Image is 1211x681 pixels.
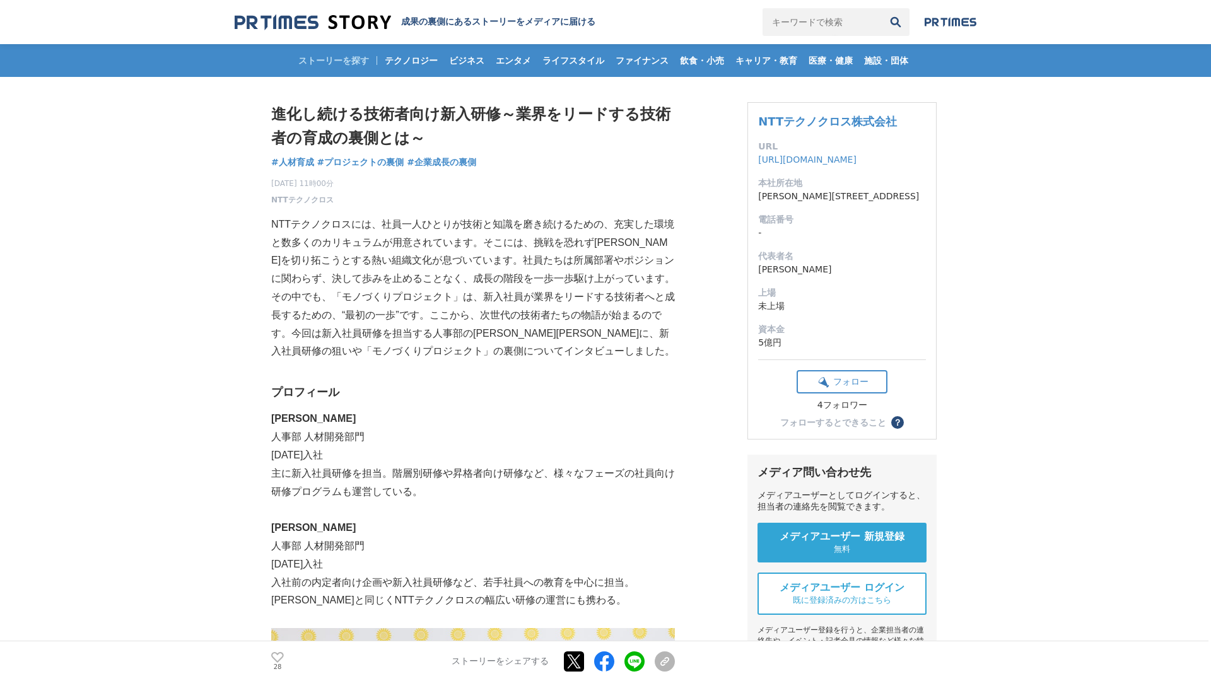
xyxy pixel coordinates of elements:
[758,523,927,562] a: メディアユーザー 新規登録 無料
[271,428,675,446] p: 人事部 人材開発部門
[675,55,729,66] span: 飲食・小売
[758,490,927,513] div: メディアユーザーとしてログインすると、担当者の連絡先を閲覧できます。
[271,574,675,592] p: 入社前の内定者向け企画や新入社員研修など、若手社員への教育を中心に担当。
[758,465,927,480] div: メディア問い合わせ先
[758,115,897,128] a: NTTテクノクロス株式会社
[780,418,886,427] div: フォローするとできること
[758,140,926,153] dt: URL
[491,44,536,77] a: エンタメ
[317,156,404,169] a: #プロジェクトの裏側
[758,177,926,190] dt: 本社所在地
[271,522,356,533] strong: [PERSON_NAME]
[271,178,334,189] span: [DATE] 11時00分
[317,156,404,168] span: #プロジェクトの裏側
[271,216,675,288] p: NTTテクノクロスには、社員一人ひとりが技術と知識を磨き続けるための、充実した環境と数多くのカリキュラムが用意されています。そこには、挑戦を恐れず[PERSON_NAME]を切り拓こうとする熱い...
[758,300,926,313] dd: 未上場
[537,55,609,66] span: ライフスタイル
[780,530,904,544] span: メディアユーザー 新規登録
[730,55,802,66] span: キャリア・教育
[271,413,356,424] strong: [PERSON_NAME]
[763,8,882,36] input: キーワードで検索
[780,581,904,595] span: メディアユーザー ログイン
[758,154,857,165] a: [URL][DOMAIN_NAME]
[758,250,926,263] dt: 代表者名
[859,44,913,77] a: 施設・団体
[793,595,891,606] span: 既に登録済みの方はこちら
[444,44,489,77] a: ビジネス
[797,370,887,393] button: フォロー
[611,44,674,77] a: ファイナンス
[271,386,339,399] strong: プロフィール
[271,288,675,361] p: その中でも、「モノづくりプロジェクト」は、新入社員が業界をリードする技術者へと成長するための、“最初の一歩”です。ここから、次世代の技術者たちの物語が始まるのです。今回は新入社員研修を担当する人...
[758,190,926,203] dd: [PERSON_NAME][STREET_ADDRESS]
[675,44,729,77] a: 飲食・小売
[804,55,858,66] span: 医療・健康
[271,156,314,169] a: #人材育成
[235,14,391,31] img: 成果の裏側にあるストーリーをメディアに届ける
[271,446,675,465] p: [DATE]入社
[804,44,858,77] a: 医療・健康
[611,55,674,66] span: ファイナンス
[491,55,536,66] span: エンタメ
[271,194,334,206] a: NTTテクノクロス
[271,591,675,610] p: [PERSON_NAME]と同じくNTTテクノクロスの幅広い研修の運営にも携わる。
[758,625,927,678] div: メディアユーザー登録を行うと、企業担当者の連絡先や、イベント・記者会見の情報など様々な特記情報を閲覧できます。 ※内容はストーリー・プレスリリースにより異なります。
[891,416,904,429] button: ？
[758,213,926,226] dt: 電話番号
[452,656,549,667] p: ストーリーをシェアする
[730,44,802,77] a: キャリア・教育
[925,17,976,27] img: prtimes
[758,226,926,240] dd: -
[271,664,284,670] p: 28
[797,400,887,411] div: 4フォロワー
[271,537,675,556] p: 人事部 人材開発部門
[758,263,926,276] dd: [PERSON_NAME]
[271,465,675,501] p: 主に新入社員研修を担当。階層別研修や昇格者向け研修など、様々なフェーズの社員向け研修プログラムも運営している。
[271,556,675,574] p: [DATE]入社
[893,418,902,427] span: ？
[407,156,476,168] span: #企業成長の裏側
[537,44,609,77] a: ライフスタイル
[859,55,913,66] span: 施設・団体
[271,102,675,151] h1: 進化し続ける技術者向け新入研修～業界をリードする技術者の育成の裏側とは～
[444,55,489,66] span: ビジネス
[758,286,926,300] dt: 上場
[380,44,443,77] a: テクノロジー
[401,16,595,28] h2: 成果の裏側にあるストーリーをメディアに届ける
[882,8,910,36] button: 検索
[271,156,314,168] span: #人材育成
[380,55,443,66] span: テクノロジー
[235,14,595,31] a: 成果の裏側にあるストーリーをメディアに届ける 成果の裏側にあるストーリーをメディアに届ける
[758,336,926,349] dd: 5億円
[834,544,850,555] span: 無料
[758,323,926,336] dt: 資本金
[758,573,927,615] a: メディアユーザー ログイン 既に登録済みの方はこちら
[407,156,476,169] a: #企業成長の裏側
